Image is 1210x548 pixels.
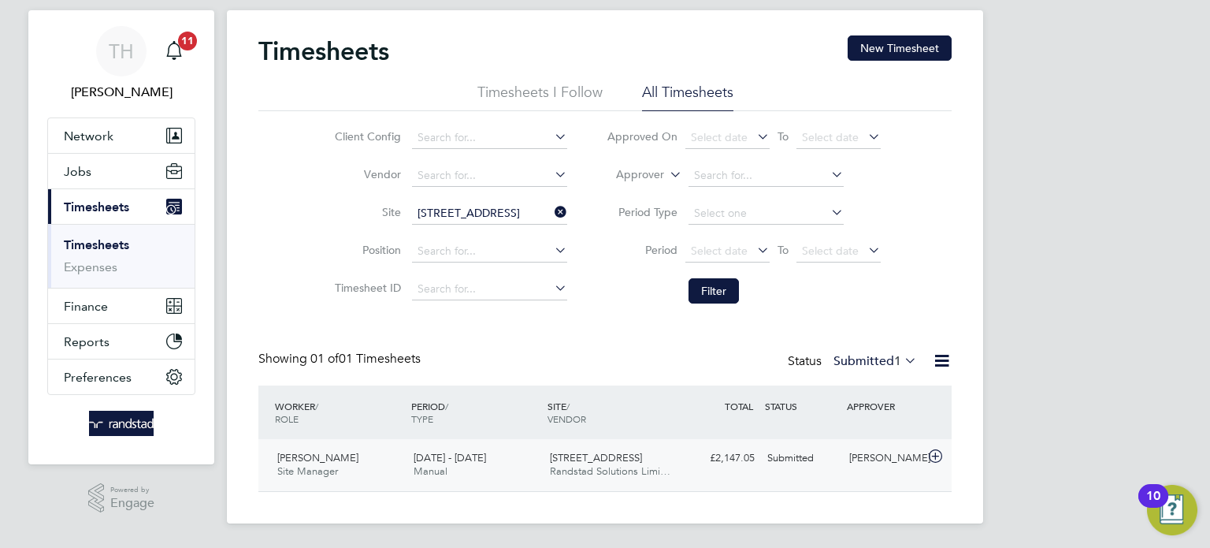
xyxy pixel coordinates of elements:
[607,205,677,219] label: Period Type
[110,483,154,497] span: Powered by
[550,464,670,478] span: Randstad Solutions Limi…
[689,278,739,304] button: Filter
[411,412,433,425] span: TYPE
[275,412,299,425] span: ROLE
[47,83,195,102] span: Tom Heath
[258,35,389,67] h2: Timesheets
[48,118,195,153] button: Network
[1147,485,1197,535] button: Open Resource Center, 10 new notifications
[593,167,664,183] label: Approver
[414,451,486,464] span: [DATE] - [DATE]
[109,41,134,62] span: TH
[412,165,567,187] input: Search for...
[48,289,195,323] button: Finance
[110,497,154,510] span: Engage
[48,154,195,188] button: Jobs
[64,259,117,274] a: Expenses
[258,351,424,367] div: Showing
[64,164,91,179] span: Jobs
[64,299,108,314] span: Finance
[412,278,567,300] input: Search for...
[48,360,195,394] button: Preferences
[788,351,920,373] div: Status
[691,130,748,144] span: Select date
[761,445,843,472] div: Submitted
[607,243,677,257] label: Period
[64,199,129,214] span: Timesheets
[412,240,567,263] input: Search for...
[64,334,109,349] span: Reports
[773,240,793,260] span: To
[843,445,925,472] div: [PERSON_NAME]
[89,411,154,436] img: randstad-logo-retina.png
[642,83,733,111] li: All Timesheets
[773,126,793,147] span: To
[64,129,113,144] span: Network
[1146,496,1160,516] div: 10
[691,244,748,258] span: Select date
[310,351,421,367] span: 01 Timesheets
[544,392,680,433] div: SITE
[330,167,401,181] label: Vendor
[607,129,677,144] label: Approved On
[277,451,358,464] span: [PERSON_NAME]
[407,392,544,433] div: PERIOD
[833,353,917,369] label: Submitted
[550,451,642,464] span: [STREET_ADDRESS]
[689,165,844,187] input: Search for...
[802,130,859,144] span: Select date
[445,400,448,412] span: /
[330,243,401,257] label: Position
[277,464,338,478] span: Site Manager
[679,445,761,472] div: £2,147.05
[158,26,190,76] a: 11
[178,32,197,50] span: 11
[315,400,318,412] span: /
[64,237,129,252] a: Timesheets
[894,353,901,369] span: 1
[48,189,195,224] button: Timesheets
[47,26,195,102] a: TH[PERSON_NAME]
[412,127,567,149] input: Search for...
[761,392,843,420] div: STATUS
[843,392,925,420] div: APPROVER
[330,281,401,295] label: Timesheet ID
[330,205,401,219] label: Site
[28,10,214,464] nav: Main navigation
[477,83,603,111] li: Timesheets I Follow
[725,400,753,412] span: TOTAL
[566,400,570,412] span: /
[271,392,407,433] div: WORKER
[848,35,952,61] button: New Timesheet
[310,351,339,367] span: 01 of
[64,370,132,385] span: Preferences
[547,412,586,425] span: VENDOR
[88,483,155,513] a: Powered byEngage
[330,129,401,144] label: Client Config
[412,203,567,225] input: Search for...
[48,324,195,359] button: Reports
[47,411,195,436] a: Go to home page
[48,224,195,288] div: Timesheets
[802,244,859,258] span: Select date
[689,203,844,225] input: Select one
[414,464,447,478] span: Manual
